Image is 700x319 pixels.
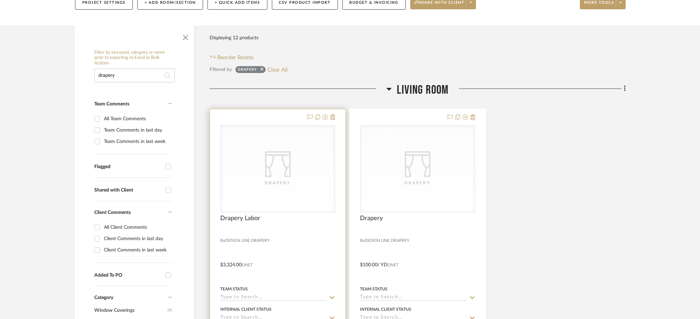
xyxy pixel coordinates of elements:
[210,31,258,45] div: Displaying 12 products
[220,306,272,312] div: Internal Client Status
[94,295,113,301] span: Category
[104,233,170,244] div: Client Comments in last day
[220,237,225,244] span: By
[210,53,254,62] button: Reorder Rooms
[94,50,175,66] h6: Filter by keyword, category or name prior to exporting to Excel or Bulk Actions
[94,69,175,82] input: Search within 12 results
[104,222,170,233] div: All Client Comments
[397,83,448,97] span: Living Room
[225,237,269,244] span: DESIGN LINE DRAPERY
[267,65,288,74] button: Clear All
[179,29,192,43] button: Close
[218,53,254,62] span: Reorder Rooms
[94,102,129,106] span: Team Comments
[94,305,166,316] span: Window Coverings
[94,187,162,193] div: Shared with Client
[104,245,170,256] div: Client Comments in last week
[104,136,170,147] div: Team Comments in last week
[94,272,162,278] div: Added To PO
[365,237,409,244] span: DESIGN LINE DRAPERY
[220,295,327,301] input: Type to Search…
[383,179,452,186] div: Drapery
[104,113,170,124] div: All Team Comments
[220,215,260,222] span: Drapery Labor
[243,179,312,186] div: Drapery
[360,237,365,244] span: By
[94,210,131,215] span: Client Comments
[104,125,170,136] div: Team Comments in last day
[360,215,383,222] span: Drapery
[360,306,411,312] div: Internal Client Status
[221,125,335,212] div: 0
[360,125,475,212] div: 0
[210,66,232,73] div: Filtered by
[220,286,248,292] div: Team Status
[168,305,172,316] span: (7)
[238,67,257,74] div: drapery
[360,286,388,292] div: Team Status
[94,164,162,170] div: Flagged
[360,295,467,301] input: Type to Search…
